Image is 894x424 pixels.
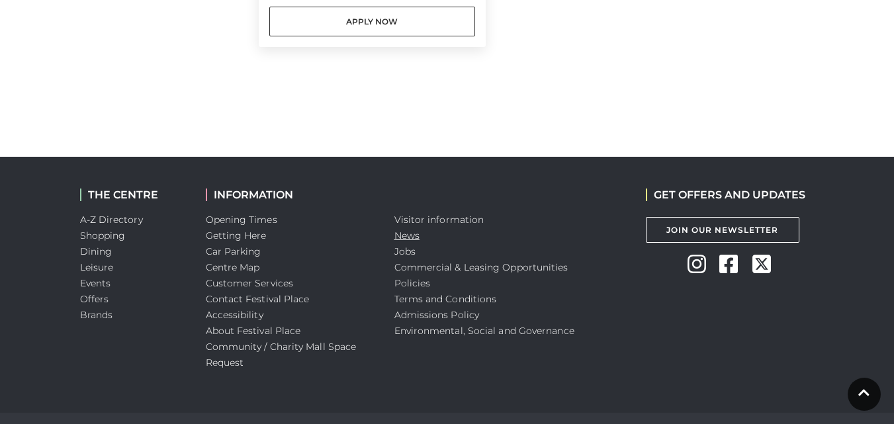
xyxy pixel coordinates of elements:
[206,325,301,337] a: About Festival Place
[206,277,294,289] a: Customer Services
[80,293,109,305] a: Offers
[394,214,484,226] a: Visitor information
[206,189,375,201] h2: INFORMATION
[80,189,186,201] h2: THE CENTRE
[206,341,357,368] a: Community / Charity Mall Space Request
[394,230,420,241] a: News
[80,230,126,241] a: Shopping
[206,214,277,226] a: Opening Times
[269,7,476,36] a: Apply Now
[394,293,497,305] a: Terms and Conditions
[80,261,114,273] a: Leisure
[80,214,143,226] a: A-Z Directory
[206,309,263,321] a: Accessibility
[646,217,799,243] a: Join Our Newsletter
[206,245,261,257] a: Car Parking
[80,309,113,321] a: Brands
[394,277,431,289] a: Policies
[646,189,805,201] h2: GET OFFERS AND UPDATES
[206,261,260,273] a: Centre Map
[80,277,111,289] a: Events
[394,325,574,337] a: Environmental, Social and Governance
[394,245,416,257] a: Jobs
[206,230,267,241] a: Getting Here
[80,245,112,257] a: Dining
[206,293,310,305] a: Contact Festival Place
[394,309,480,321] a: Admissions Policy
[394,261,568,273] a: Commercial & Leasing Opportunities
